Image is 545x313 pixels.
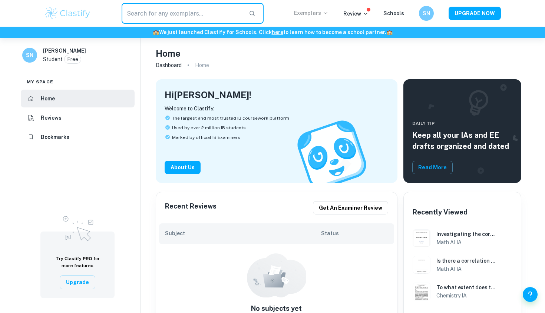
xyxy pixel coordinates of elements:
[1,28,544,36] h6: We just launched Clastify for Schools. Click to learn how to become a school partner.
[41,133,69,141] h6: Bookmarks
[436,230,496,238] h6: Investigating the correlation between company financials and the [PERSON_NAME] credit rating
[294,9,328,17] p: Exemplars
[156,47,181,60] h4: Home
[172,124,246,131] span: Used by over 2 million IB students
[122,3,243,24] input: Search for any exemplars...
[165,201,217,214] h6: Recent Reviews
[60,275,95,289] button: Upgrade
[41,114,62,122] h6: Reviews
[412,161,453,174] button: Read More
[436,283,496,292] h6: To what extent does the pH of coconut water affect its [PERSON_NAME], measured as an absorbance, ...
[165,161,201,174] button: About Us
[41,94,55,103] h6: Home
[272,29,283,35] a: here
[412,120,512,127] span: Daily Tip
[313,201,388,214] button: Get an examiner review
[410,280,515,303] a: Chemistry IA example thumbnail: To what extent does the pH of coconut waTo what extent does the p...
[49,255,106,269] h6: Try Clastify for more features
[44,6,91,21] img: Clastify logo
[412,130,512,152] h5: Keep all your IAs and EE drafts organized and dated
[156,60,182,70] a: Dashboard
[410,253,515,277] a: Math AI IA example thumbnail: Is there a correlation between the finanIs there a correlation betw...
[172,134,240,141] span: Marked by official IB Examiners
[153,29,159,35] span: 🏫
[523,287,538,302] button: Help and Feedback
[43,47,86,55] h6: [PERSON_NAME]
[419,6,434,21] button: SN
[165,88,251,101] h4: Hi [PERSON_NAME] !
[172,115,289,121] span: The largest and most trusted IB coursework platform
[343,10,369,18] p: Review
[413,207,468,217] h6: Recently Viewed
[21,128,135,146] a: Bookmarks
[83,256,92,261] span: PRO
[413,283,430,300] img: Chemistry IA example thumbnail: To what extent does the pH of coconut wa
[165,229,321,237] h6: Subject
[21,90,135,107] a: Home
[422,9,431,17] h6: SN
[195,61,209,69] p: Home
[383,10,404,16] a: Schools
[165,104,389,113] p: Welcome to Clastify:
[67,55,78,63] p: Free
[321,229,388,237] h6: Status
[410,226,515,250] a: Math AI IA example thumbnail: Investigating the correlation between coInvestigating the correlati...
[449,7,501,20] button: UPGRADE NOW
[436,257,496,265] h6: Is there a correlation between the financial literacy level of my school's international students...
[413,229,430,247] img: Math AI IA example thumbnail: Investigating the correlation between co
[436,238,496,246] h6: Math AI IA
[21,109,135,127] a: Reviews
[26,51,34,59] h6: SN
[43,55,63,63] p: Student
[386,29,393,35] span: 🏫
[413,256,430,274] img: Math AI IA example thumbnail: Is there a correlation between the finan
[59,212,96,243] img: Upgrade to Pro
[27,79,53,85] span: My space
[436,292,496,300] h6: Chemistry IA
[436,265,496,273] h6: Math AI IA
